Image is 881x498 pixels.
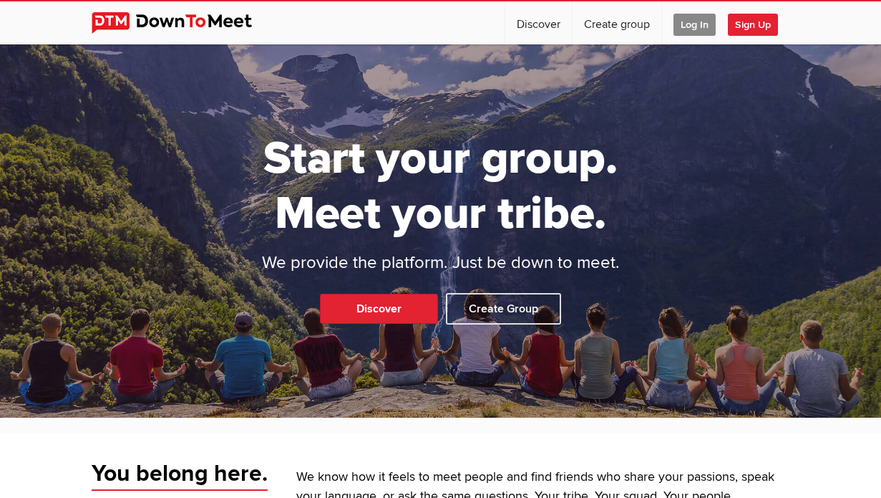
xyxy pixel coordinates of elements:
[446,293,561,325] a: Create Group
[728,1,789,44] a: Sign Up
[573,1,661,44] a: Create group
[92,12,274,34] img: DownToMeet
[320,294,438,324] a: Discover
[728,14,778,36] span: Sign Up
[92,459,268,491] span: You belong here.
[208,131,673,241] h1: Start your group. Meet your tribe.
[662,1,727,44] a: Log In
[505,1,572,44] a: Discover
[673,14,716,36] span: Log In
